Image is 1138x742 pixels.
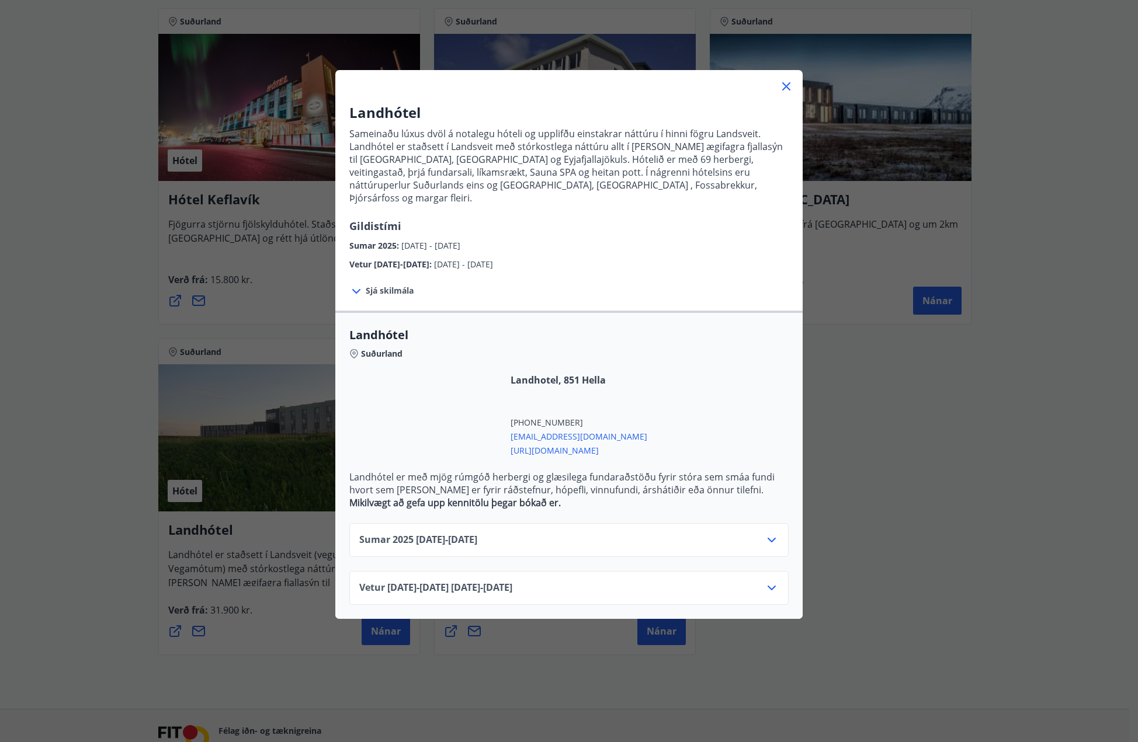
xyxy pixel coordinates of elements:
span: [PHONE_NUMBER] [511,417,647,429]
span: Suðurland [361,348,403,360]
span: [EMAIL_ADDRESS][DOMAIN_NAME] [511,429,647,443]
span: [DATE] - [DATE] [434,259,493,270]
span: Sumar 2025 [DATE] - [DATE] [359,533,477,547]
span: Landhotel, 851 Hella [511,374,647,386]
span: [URL][DOMAIN_NAME] [511,443,647,457]
span: Vetur [DATE]-[DATE] [DATE] - [DATE] [359,581,512,595]
span: Vetur [DATE]-[DATE] : [349,259,434,270]
span: [DATE] - [DATE] [401,240,460,251]
span: Sumar 2025 : [349,240,401,251]
strong: Mikilvægt að gefa upp kennitölu þegar bókað er. [349,496,561,509]
p: Sameinaðu lúxus dvöl á notalegu hóteli og upplifðu einstakrar náttúru í hinni fögru Landsveit. La... [349,127,789,204]
span: Gildistími [349,219,401,233]
h3: Landhótel [349,103,789,123]
span: Sjá skilmála [366,285,414,297]
span: Landhótel [349,327,789,343]
p: Landhótel er með mjög rúmgóð herbergi og glæsilega fundaraðstöðu fyrir stóra sem smáa fundi hvort... [349,471,789,496]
